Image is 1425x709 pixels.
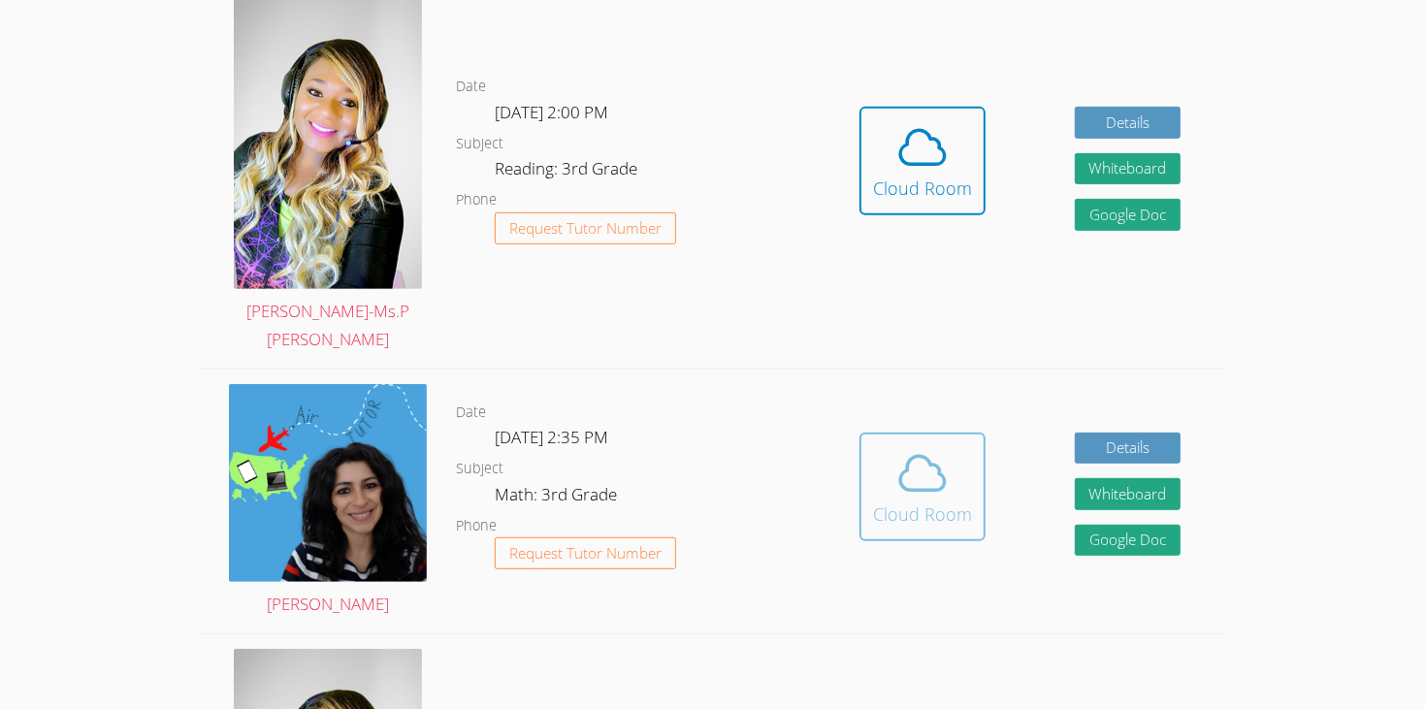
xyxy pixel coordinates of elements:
button: Whiteboard [1075,478,1182,510]
dt: Subject [456,457,503,481]
button: Whiteboard [1075,153,1182,185]
span: [DATE] 2:35 PM [495,426,608,448]
button: Cloud Room [859,107,986,215]
dd: Reading: 3rd Grade [495,155,641,188]
dt: Phone [456,188,497,212]
a: Google Doc [1075,199,1182,231]
dt: Date [456,401,486,425]
a: Details [1075,107,1182,139]
a: Details [1075,433,1182,465]
div: Cloud Room [873,175,972,202]
dd: Math: 3rd Grade [495,481,621,514]
img: air%20tutor%20avatar.png [229,384,427,582]
dt: Phone [456,514,497,538]
button: Cloud Room [859,433,986,541]
a: [PERSON_NAME] [229,384,427,619]
dt: Subject [456,132,503,156]
dt: Date [456,75,486,99]
span: Request Tutor Number [509,546,662,561]
div: Cloud Room [873,500,972,528]
button: Request Tutor Number [495,212,676,244]
span: Request Tutor Number [509,221,662,236]
button: Request Tutor Number [495,537,676,569]
a: Google Doc [1075,525,1182,557]
span: [DATE] 2:00 PM [495,101,608,123]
